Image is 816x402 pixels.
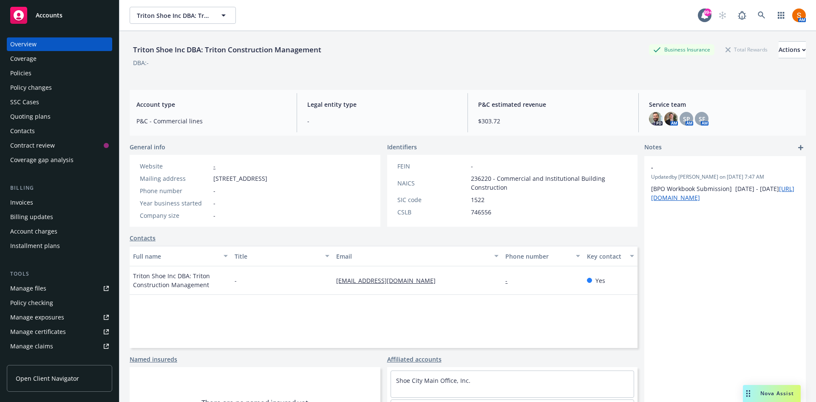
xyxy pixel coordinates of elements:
[213,162,215,170] a: -
[7,239,112,253] a: Installment plans
[7,296,112,310] a: Policy checking
[136,117,286,125] span: P&C - Commercial lines
[235,252,320,261] div: Title
[16,374,79,383] span: Open Client Navigator
[7,225,112,238] a: Account charges
[10,282,46,295] div: Manage files
[796,143,806,153] a: add
[753,7,770,24] a: Search
[644,156,806,209] div: -Updatedby [PERSON_NAME] on [DATE] 7:47 AM[BPO Workbook Submission] [DATE] - [DATE][URL][DOMAIN_N...
[137,11,210,20] span: Triton Shoe Inc DBA: Triton Construction Management
[10,210,53,224] div: Billing updates
[7,153,112,167] a: Coverage gap analysis
[649,44,714,55] div: Business Insurance
[10,110,51,123] div: Quoting plans
[10,52,37,66] div: Coverage
[471,174,628,192] span: 236220 - Commercial and Institutional Building Construction
[664,112,678,125] img: photo
[478,100,628,109] span: P&C estimated revenue
[235,276,237,285] span: -
[133,252,218,261] div: Full name
[130,355,177,364] a: Named insureds
[471,162,473,171] span: -
[10,296,53,310] div: Policy checking
[10,153,74,167] div: Coverage gap analysis
[140,174,210,183] div: Mailing address
[7,3,112,27] a: Accounts
[130,143,165,151] span: General info
[130,246,231,266] button: Full name
[7,184,112,192] div: Billing
[10,354,50,368] div: Manage BORs
[587,252,625,261] div: Key contact
[397,195,467,204] div: SIC code
[644,143,662,153] span: Notes
[651,173,799,181] span: Updated by [PERSON_NAME] on [DATE] 7:47 AM
[213,186,215,195] span: -
[7,52,112,66] a: Coverage
[792,9,806,22] img: photo
[7,354,112,368] a: Manage BORs
[387,355,442,364] a: Affiliated accounts
[10,66,31,80] div: Policies
[683,114,690,123] span: SP
[133,271,228,289] span: Triton Shoe Inc DBA: Triton Construction Management
[743,385,754,402] div: Drag to move
[7,95,112,109] a: SSC Cases
[779,42,806,58] div: Actions
[333,246,502,266] button: Email
[213,211,215,220] span: -
[10,139,55,152] div: Contract review
[10,95,39,109] div: SSC Cases
[10,239,60,253] div: Installment plans
[7,66,112,80] a: Policies
[7,311,112,324] a: Manage exposures
[584,246,637,266] button: Key contact
[231,246,333,266] button: Title
[651,184,799,202] p: [BPO Workbook Submission] [DATE] - [DATE]
[704,9,711,16] div: 99+
[396,376,470,385] a: Shoe City Main Office, Inc.
[7,139,112,152] a: Contract review
[505,277,514,285] a: -
[478,117,628,125] span: $303.72
[7,81,112,94] a: Policy changes
[471,195,484,204] span: 1522
[10,311,64,324] div: Manage exposures
[10,325,66,339] div: Manage certificates
[213,174,267,183] span: [STREET_ADDRESS]
[10,225,57,238] div: Account charges
[307,100,457,109] span: Legal entity type
[7,37,112,51] a: Overview
[397,208,467,217] div: CSLB
[397,179,467,188] div: NAICS
[336,277,442,285] a: [EMAIL_ADDRESS][DOMAIN_NAME]
[140,186,210,195] div: Phone number
[336,252,489,261] div: Email
[140,199,210,208] div: Year business started
[387,143,417,151] span: Identifiers
[10,124,35,138] div: Contacts
[595,276,605,285] span: Yes
[307,117,457,125] span: -
[7,339,112,353] a: Manage claims
[397,162,467,171] div: FEIN
[649,112,663,125] img: photo
[773,7,790,24] a: Switch app
[136,100,286,109] span: Account type
[734,7,751,24] a: Report a Bug
[7,325,112,339] a: Manage certificates
[721,44,772,55] div: Total Rewards
[7,282,112,295] a: Manage files
[7,210,112,224] a: Billing updates
[10,339,53,353] div: Manage claims
[714,7,731,24] a: Start snowing
[7,110,112,123] a: Quoting plans
[7,196,112,209] a: Invoices
[133,58,149,67] div: DBA: -
[779,41,806,58] button: Actions
[649,100,799,109] span: Service team
[10,81,52,94] div: Policy changes
[10,37,37,51] div: Overview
